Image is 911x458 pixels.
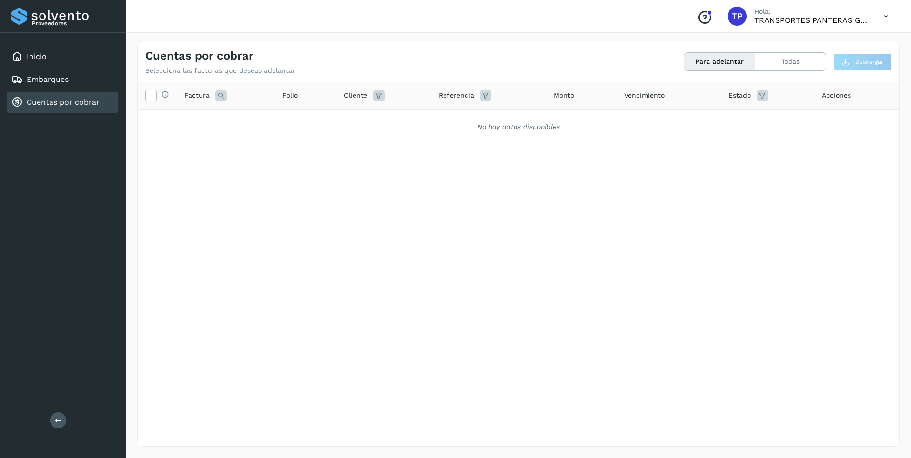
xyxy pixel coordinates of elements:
[27,52,47,61] a: Inicio
[855,58,883,66] span: Descargar
[283,90,298,100] span: Folio
[822,90,851,100] span: Acciones
[344,90,367,100] span: Cliente
[27,98,100,107] a: Cuentas por cobrar
[684,53,755,70] button: Para adelantar
[145,49,253,63] h4: Cuentas por cobrar
[729,90,751,100] span: Estado
[834,53,891,70] button: Descargar
[624,90,665,100] span: Vencimiento
[554,90,574,100] span: Monto
[32,20,114,27] p: Proveedores
[754,8,869,16] p: Hola,
[755,53,826,70] button: Todas
[7,46,118,67] div: Inicio
[439,90,474,100] span: Referencia
[150,122,887,132] div: No hay datos disponibles
[184,90,210,100] span: Factura
[7,92,118,113] div: Cuentas por cobrar
[27,75,69,84] a: Embarques
[145,67,295,75] p: Selecciona las facturas que deseas adelantar
[7,69,118,90] div: Embarques
[754,16,869,25] p: TRANSPORTES PANTERAS GAPO S.A. DE C.V.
